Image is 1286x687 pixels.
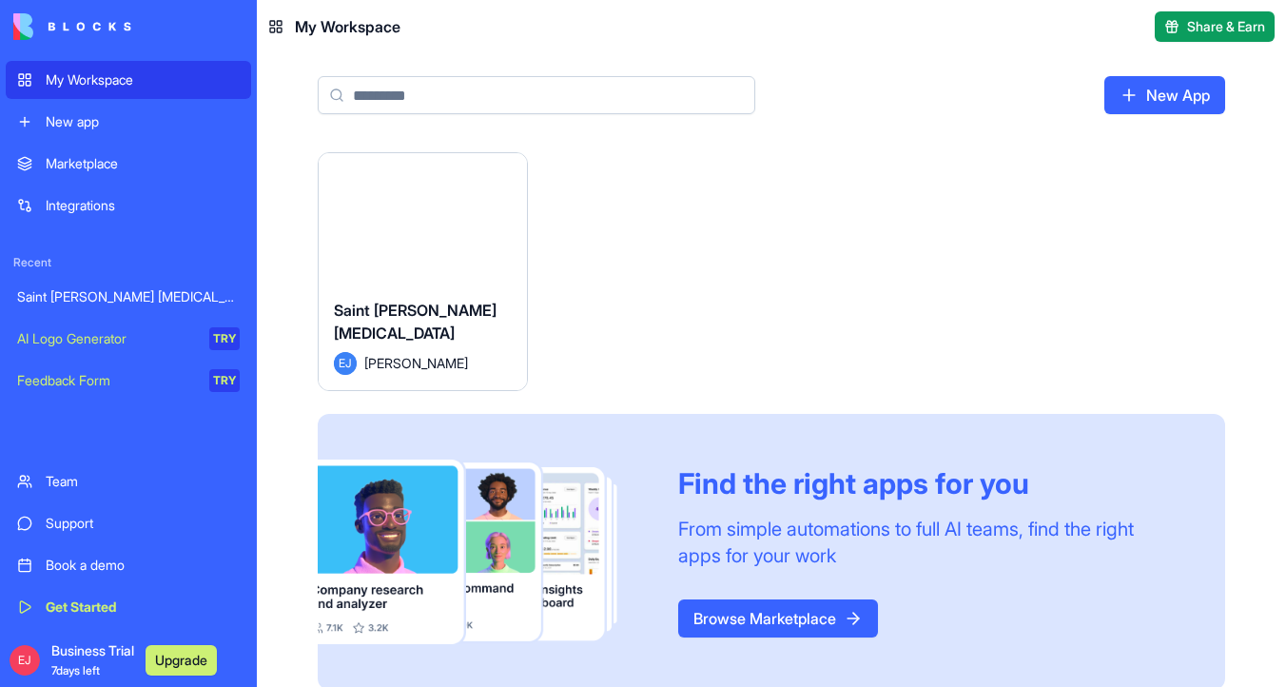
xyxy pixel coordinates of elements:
[678,516,1179,569] div: From simple automations to full AI teams, find the right apps for your work
[46,196,240,215] div: Integrations
[678,599,878,638] a: Browse Marketplace
[10,645,40,676] span: EJ
[146,645,217,676] button: Upgrade
[318,460,648,645] img: Frame_181_egmpey.png
[6,320,251,358] a: AI Logo GeneratorTRY
[17,287,240,306] div: Saint [PERSON_NAME] [MEDICAL_DATA]
[17,329,196,348] div: AI Logo Generator
[13,13,131,40] img: logo
[6,588,251,626] a: Get Started
[6,278,251,316] a: Saint [PERSON_NAME] [MEDICAL_DATA]
[6,255,251,270] span: Recent
[364,353,468,373] span: [PERSON_NAME]
[6,362,251,400] a: Feedback FormTRY
[46,154,240,173] div: Marketplace
[209,369,240,392] div: TRY
[6,462,251,501] a: Team
[46,514,240,533] div: Support
[46,556,240,575] div: Book a demo
[334,301,497,343] span: Saint [PERSON_NAME] [MEDICAL_DATA]
[46,70,240,89] div: My Workspace
[6,103,251,141] a: New app
[295,15,400,38] span: My Workspace
[51,663,100,677] span: 7 days left
[209,327,240,350] div: TRY
[1104,76,1225,114] a: New App
[51,641,134,679] span: Business Trial
[6,61,251,99] a: My Workspace
[46,112,240,131] div: New app
[6,504,251,542] a: Support
[1155,11,1275,42] button: Share & Earn
[678,466,1179,501] div: Find the right apps for you
[6,186,251,225] a: Integrations
[6,546,251,584] a: Book a demo
[46,472,240,491] div: Team
[17,371,196,390] div: Feedback Form
[46,598,240,617] div: Get Started
[334,352,357,375] span: EJ
[1187,17,1265,36] span: Share & Earn
[6,145,251,183] a: Marketplace
[318,152,528,391] a: Saint [PERSON_NAME] [MEDICAL_DATA]EJ[PERSON_NAME]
